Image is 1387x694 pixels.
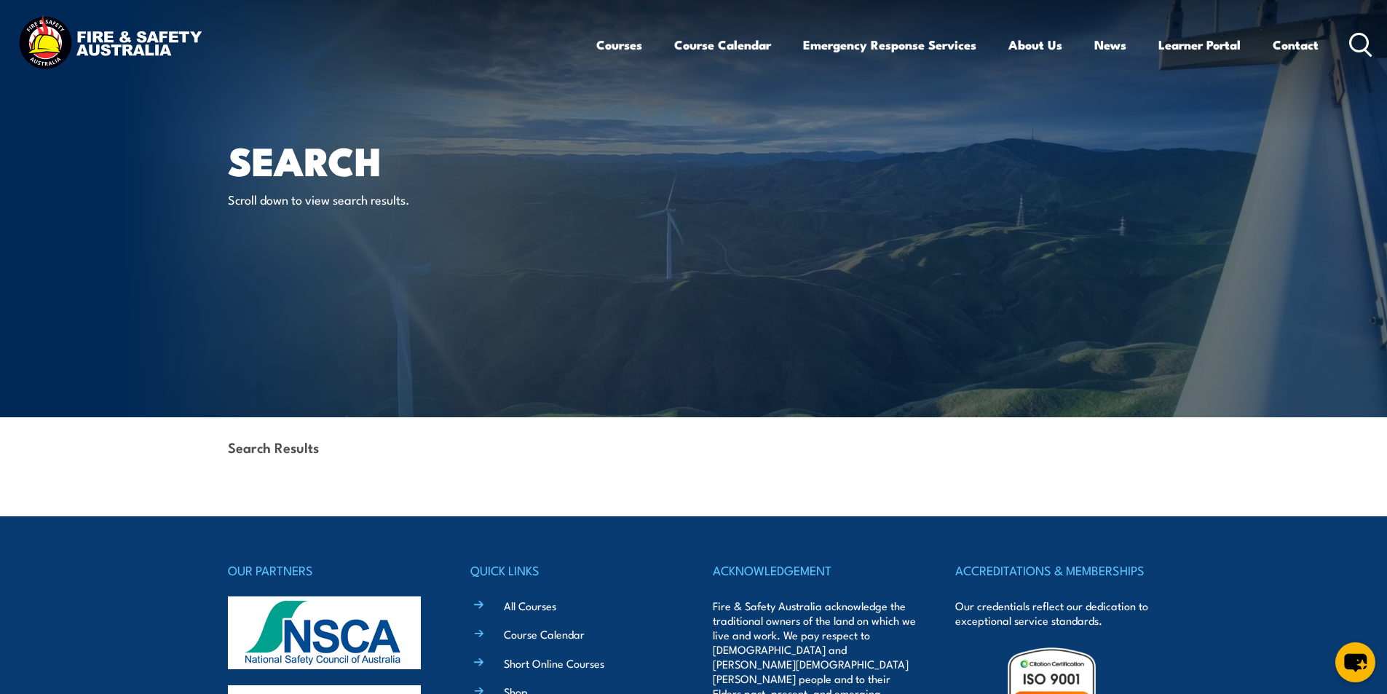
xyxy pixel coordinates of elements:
[470,560,674,580] h4: QUICK LINKS
[596,25,642,64] a: Courses
[955,599,1159,628] p: Our credentials reflect our dedication to exceptional service standards.
[504,655,604,671] a: Short Online Courses
[1094,25,1126,64] a: News
[955,560,1159,580] h4: ACCREDITATIONS & MEMBERSHIPS
[228,191,494,208] p: Scroll down to view search results.
[504,626,585,642] a: Course Calendar
[228,560,432,580] h4: OUR PARTNERS
[674,25,771,64] a: Course Calendar
[504,598,556,613] a: All Courses
[803,25,976,64] a: Emergency Response Services
[228,437,319,457] strong: Search Results
[713,560,917,580] h4: ACKNOWLEDGEMENT
[228,143,588,177] h1: Search
[228,596,421,669] img: nsca-logo-footer
[1158,25,1241,64] a: Learner Portal
[1335,642,1375,682] button: chat-button
[1273,25,1319,64] a: Contact
[1008,25,1062,64] a: About Us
